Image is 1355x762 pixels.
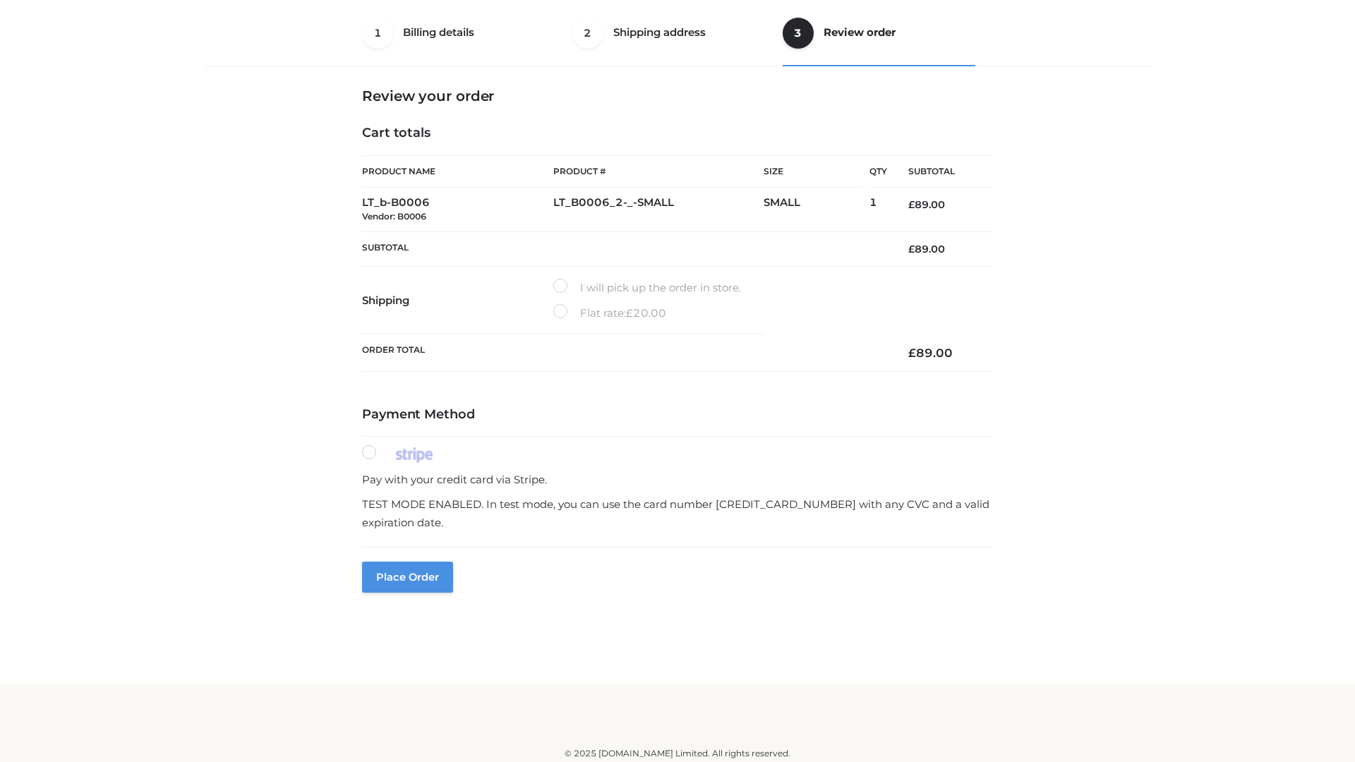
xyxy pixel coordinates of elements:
span: £ [908,198,915,211]
bdi: 89.00 [908,198,945,211]
h4: Payment Method [362,407,993,423]
td: 1 [869,188,887,232]
span: £ [626,306,633,320]
th: Order Total [362,334,887,372]
td: LT_B0006_2-_-SMALL [553,188,764,232]
label: I will pick up the order in store. [553,279,741,297]
th: Subtotal [887,156,993,188]
div: © 2025 [DOMAIN_NAME] Limited. All rights reserved. [210,746,1145,761]
span: £ [908,346,916,360]
th: Size [764,156,862,188]
bdi: 89.00 [908,243,945,255]
th: Shipping [362,267,553,334]
h3: Review your order [362,87,993,104]
th: Product # [553,155,764,188]
th: Subtotal [362,231,887,266]
small: Vendor: B0006 [362,211,426,222]
h4: Cart totals [362,126,993,141]
bdi: 20.00 [626,306,666,320]
button: Place order [362,562,453,593]
th: Qty [869,155,887,188]
td: LT_b-B0006 [362,188,553,232]
label: Flat rate: [553,304,666,322]
p: TEST MODE ENABLED. In test mode, you can use the card number [CREDIT_CARD_NUMBER] with any CVC an... [362,495,993,531]
th: Product Name [362,155,553,188]
td: SMALL [764,188,869,232]
p: Pay with your credit card via Stripe. [362,471,993,489]
bdi: 89.00 [908,346,953,360]
span: £ [908,243,915,255]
